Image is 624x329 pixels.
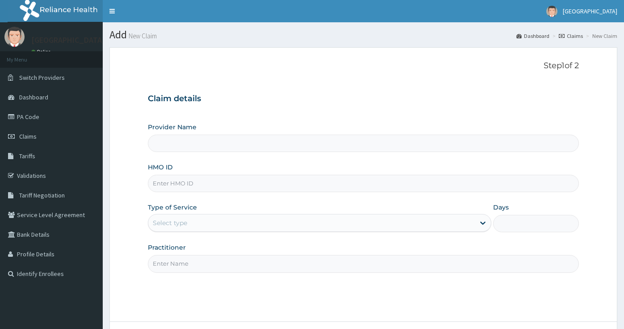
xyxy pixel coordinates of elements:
[493,203,509,212] label: Days
[148,255,579,272] input: Enter Name
[19,191,65,199] span: Tariff Negotiation
[19,132,37,140] span: Claims
[153,218,187,227] div: Select type
[148,123,197,132] label: Provider Name
[584,32,617,40] li: New Claim
[148,163,173,172] label: HMO ID
[148,243,186,252] label: Practitioner
[148,203,197,212] label: Type of Service
[109,29,617,41] h1: Add
[31,49,53,55] a: Online
[148,94,579,104] h3: Claim details
[19,152,35,160] span: Tariffs
[4,27,25,47] img: User Image
[148,175,579,192] input: Enter HMO ID
[19,93,48,101] span: Dashboard
[19,74,65,82] span: Switch Providers
[516,32,549,40] a: Dashboard
[148,61,579,71] p: Step 1 of 2
[31,36,105,44] p: [GEOGRAPHIC_DATA]
[546,6,557,17] img: User Image
[127,33,157,39] small: New Claim
[563,7,617,15] span: [GEOGRAPHIC_DATA]
[559,32,583,40] a: Claims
